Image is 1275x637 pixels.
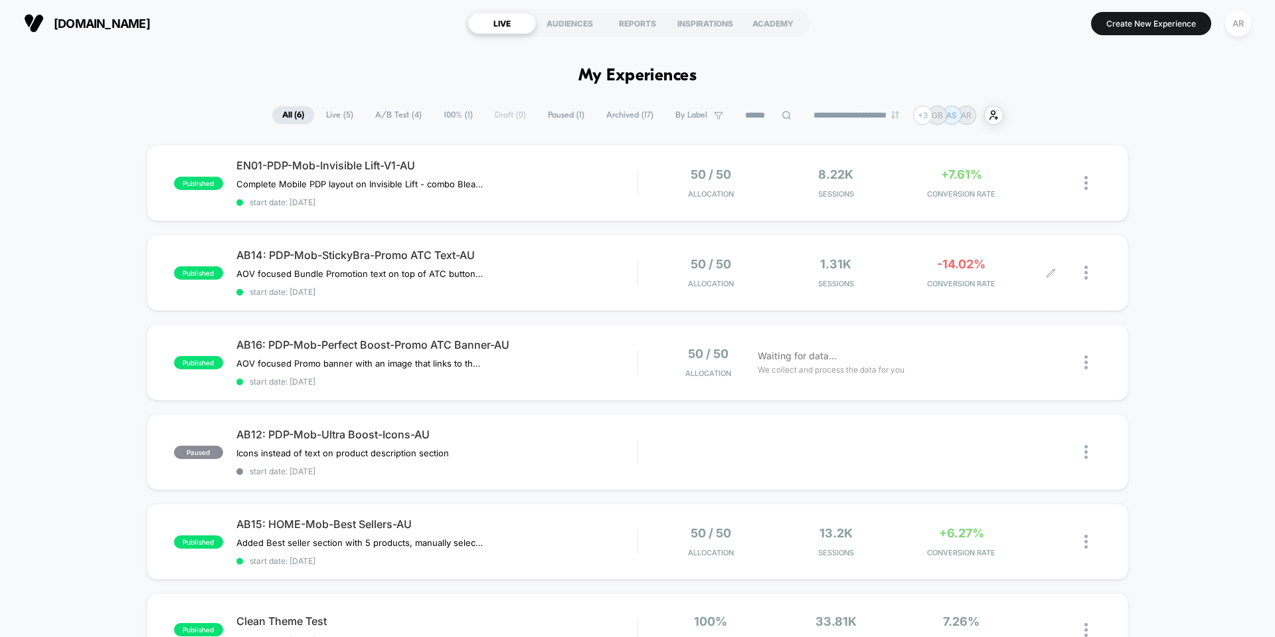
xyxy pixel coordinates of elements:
span: published [174,356,223,369]
span: Allocation [685,369,731,378]
span: +7.61% [941,167,982,181]
p: GB [932,110,943,120]
span: start date: [DATE] [236,556,637,566]
div: + 3 [913,106,932,125]
span: 13.2k [819,526,853,540]
img: close [1084,355,1088,369]
span: Allocation [688,189,734,199]
div: INSPIRATIONS [671,13,739,34]
span: published [174,623,223,636]
span: A/B Test ( 4 ) [365,106,432,124]
span: AOV focused Bundle Promotion text on top of ATC button that links to the Sticky Bra BundleAdded t... [236,268,483,279]
p: AS [946,110,957,120]
span: Paused ( 1 ) [538,106,594,124]
span: AB14: PDP-Mob-StickyBra-Promo ATC Text-AU [236,248,637,262]
span: AOV focused Promo banner with an image that links to the Bundles collection page—added above the ... [236,358,483,369]
span: 50 / 50 [691,526,731,540]
span: Allocation [688,548,734,557]
span: Clean Theme Test [236,614,637,628]
span: start date: [DATE] [236,466,637,476]
img: close [1084,176,1088,190]
p: AR [961,110,972,120]
span: start date: [DATE] [236,377,637,387]
div: AUDIENCES [536,13,604,34]
h1: My Experiences [578,66,697,86]
button: AR [1221,10,1255,37]
span: published [174,535,223,549]
span: Archived ( 17 ) [596,106,663,124]
span: All ( 6 ) [272,106,314,124]
img: close [1084,535,1088,549]
img: Visually logo [24,13,44,33]
span: 100% ( 1 ) [434,106,483,124]
span: Icons instead of text on product description section [236,448,449,458]
span: Allocation [688,279,734,288]
span: [DOMAIN_NAME] [54,17,150,31]
span: -14.02% [937,257,985,271]
span: CONVERSION RATE [902,279,1021,288]
span: 33.81k [815,614,857,628]
span: +6.27% [939,526,984,540]
div: AR [1225,11,1251,37]
span: start date: [DATE] [236,287,637,297]
span: EN01-PDP-Mob-Invisible Lift-V1-AU [236,159,637,172]
span: published [174,177,223,190]
span: paused [174,446,223,459]
img: close [1084,445,1088,459]
img: close [1084,266,1088,280]
span: Live ( 5 ) [316,106,363,124]
span: 1.31k [820,257,851,271]
span: 50 / 50 [691,257,731,271]
span: 8.22k [818,167,853,181]
span: AB15: HOME-Mob-Best Sellers-AU [236,517,637,531]
div: LIVE [468,13,536,34]
span: 50 / 50 [691,167,731,181]
div: REPORTS [604,13,671,34]
span: We collect and process the data for you [758,363,904,376]
span: Sessions [777,189,896,199]
span: Sessions [777,279,896,288]
span: 50 / 50 [688,347,728,361]
span: Added Best seller section with 5 products, manually selected, right after the banner. [236,537,483,548]
button: Create New Experience [1091,12,1211,35]
span: By Label [675,110,707,120]
span: AB16: PDP-Mob-Perfect Boost-Promo ATC Banner-AU [236,338,637,351]
span: AB12: PDP-Mob-Ultra Boost-Icons-AU [236,428,637,441]
span: CONVERSION RATE [902,189,1021,199]
button: [DOMAIN_NAME] [20,13,154,34]
span: Sessions [777,548,896,557]
img: close [1084,623,1088,637]
span: 100% [694,614,727,628]
span: Complete Mobile PDP layout on Invisible Lift - combo Bleame and new layout sections. [236,179,483,189]
span: Waiting for data... [758,349,837,363]
span: published [174,266,223,280]
div: ACADEMY [739,13,807,34]
span: 7.26% [943,614,979,628]
span: CONVERSION RATE [902,548,1021,557]
img: end [891,111,899,119]
span: start date: [DATE] [236,197,637,207]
